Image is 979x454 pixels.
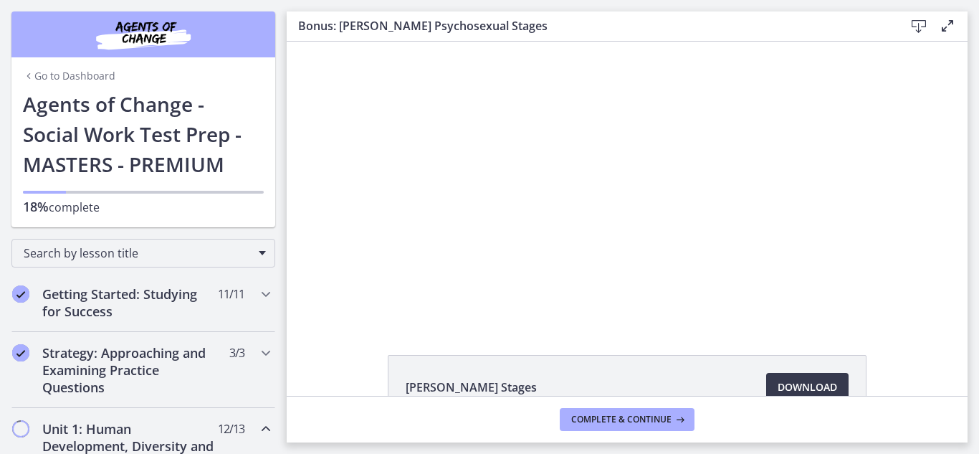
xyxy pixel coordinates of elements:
i: Completed [12,285,29,303]
span: Complete & continue [571,414,672,425]
i: Completed [12,344,29,361]
button: Complete & continue [560,408,694,431]
iframe: Video Lesson [287,42,968,322]
span: 11 / 11 [218,285,244,303]
h1: Agents of Change - Social Work Test Prep - MASTERS - PREMIUM [23,89,264,179]
span: Search by lesson title [24,245,252,261]
span: 12 / 13 [218,420,244,438]
span: [PERSON_NAME] Stages [406,379,537,396]
h2: Getting Started: Studying for Success [42,285,217,320]
span: 18% [23,198,49,215]
img: Agents of Change [57,17,229,52]
h2: Strategy: Approaching and Examining Practice Questions [42,344,217,396]
p: complete [23,198,264,216]
div: Search by lesson title [11,239,275,268]
span: Download [778,379,837,396]
a: Download [766,373,849,402]
h3: Bonus: [PERSON_NAME] Psychosexual Stages [298,17,882,34]
span: 3 / 3 [229,344,244,361]
a: Go to Dashboard [23,69,115,83]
